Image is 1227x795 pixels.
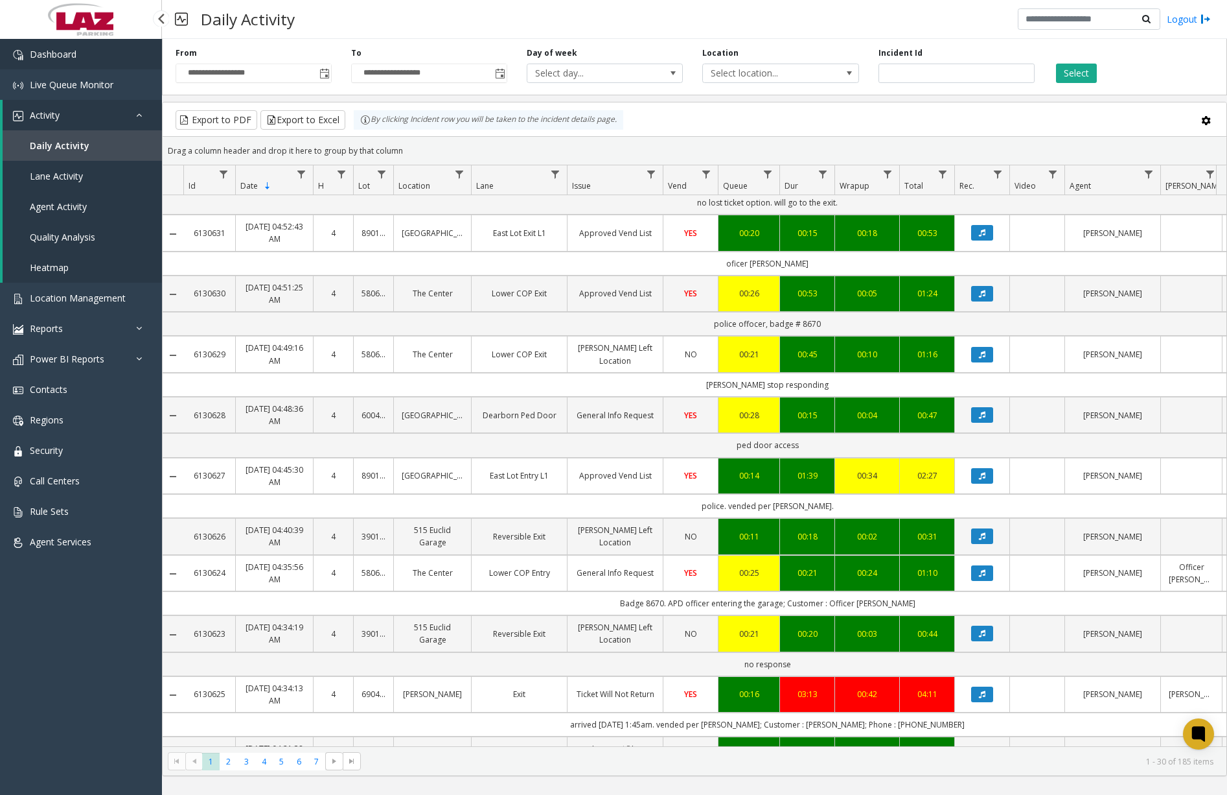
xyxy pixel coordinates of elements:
[220,753,237,770] span: Page 2
[843,287,891,300] a: 00:05
[908,530,946,543] a: 00:31
[575,621,655,646] a: [PERSON_NAME] Left Location
[244,342,305,366] a: [DATE] 04:49:16 AM
[318,180,324,191] span: H
[547,165,564,183] a: Lane Filter Menu
[255,753,273,770] span: Page 4
[908,348,946,361] div: 01:16
[13,80,23,91] img: 'icon'
[361,628,385,640] a: 390179
[30,292,126,304] span: Location Management
[1056,64,1097,83] button: Select
[30,353,104,365] span: Power BI Reports
[30,475,80,487] span: Call Centers
[843,567,891,579] a: 00:24
[671,628,710,640] a: NO
[13,50,23,60] img: 'icon'
[492,64,507,82] span: Toggle popup
[1015,180,1036,191] span: Video
[293,165,310,183] a: Date Filter Menu
[244,561,305,586] a: [DATE] 04:35:56 AM
[575,524,655,549] a: [PERSON_NAME] Left Location
[908,227,946,239] a: 00:53
[361,688,385,700] a: 690414
[788,469,827,482] div: 01:39
[402,524,463,549] a: 515 Euclid Garage
[908,409,946,421] a: 00:47
[843,530,891,543] a: 00:02
[908,628,946,640] div: 00:44
[989,165,1007,183] a: Rec. Filter Menu
[30,322,63,335] span: Reports
[163,690,183,700] a: Collapse Details
[191,287,227,300] a: 6130630
[479,227,559,239] a: East Lot Exit L1
[1073,688,1152,700] a: [PERSON_NAME]
[175,3,188,35] img: pageIcon
[788,409,827,421] a: 00:15
[3,130,162,161] a: Daily Activity
[684,689,697,700] span: YES
[369,756,1213,767] kendo-pager-info: 1 - 30 of 185 items
[13,507,23,517] img: 'icon'
[685,349,697,360] span: NO
[843,688,891,700] a: 00:42
[575,688,655,700] a: Ticket Will Not Return
[321,227,345,239] a: 4
[1202,165,1219,183] a: Parker Filter Menu
[479,567,559,579] a: Lower COP Entry
[788,227,827,239] a: 00:15
[527,64,651,82] span: Select day...
[575,342,655,366] a: [PERSON_NAME] Left Location
[244,403,305,427] a: [DATE] 04:48:36 AM
[726,628,772,640] a: 00:21
[908,287,946,300] a: 01:24
[843,628,891,640] a: 00:03
[176,110,257,130] button: Export to PDF
[290,753,308,770] span: Page 6
[726,688,772,700] div: 00:16
[726,409,772,421] a: 00:28
[361,530,385,543] a: 390179
[1200,12,1211,26] img: logout
[317,64,331,82] span: Toggle popup
[30,78,113,91] span: Live Queue Monitor
[685,628,697,639] span: NO
[176,47,197,59] label: From
[479,348,559,361] a: Lower COP Exit
[671,409,710,421] a: YES
[191,348,227,361] a: 6130629
[163,139,1226,162] div: Drag a column header and drop it here to group by that column
[479,287,559,300] a: Lower COP Exit
[671,567,710,579] a: YES
[398,180,430,191] span: Location
[215,165,233,183] a: Id Filter Menu
[163,289,183,300] a: Collapse Details
[908,567,946,579] a: 01:10
[191,688,227,700] a: 6130625
[30,444,63,457] span: Security
[163,569,183,579] a: Collapse Details
[479,409,559,421] a: Dearborn Ped Door
[1073,227,1152,239] a: [PERSON_NAME]
[959,180,974,191] span: Rec.
[361,227,385,239] a: 890195
[361,567,385,579] a: 580645
[30,48,76,60] span: Dashboard
[476,180,494,191] span: Lane
[671,688,710,700] a: YES
[1169,688,1214,700] a: [PERSON_NAME]
[788,287,827,300] div: 00:53
[191,409,227,421] a: 6130628
[3,222,162,252] a: Quality Analysis
[30,170,83,182] span: Lane Activity
[908,469,946,482] a: 02:27
[684,410,697,421] span: YES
